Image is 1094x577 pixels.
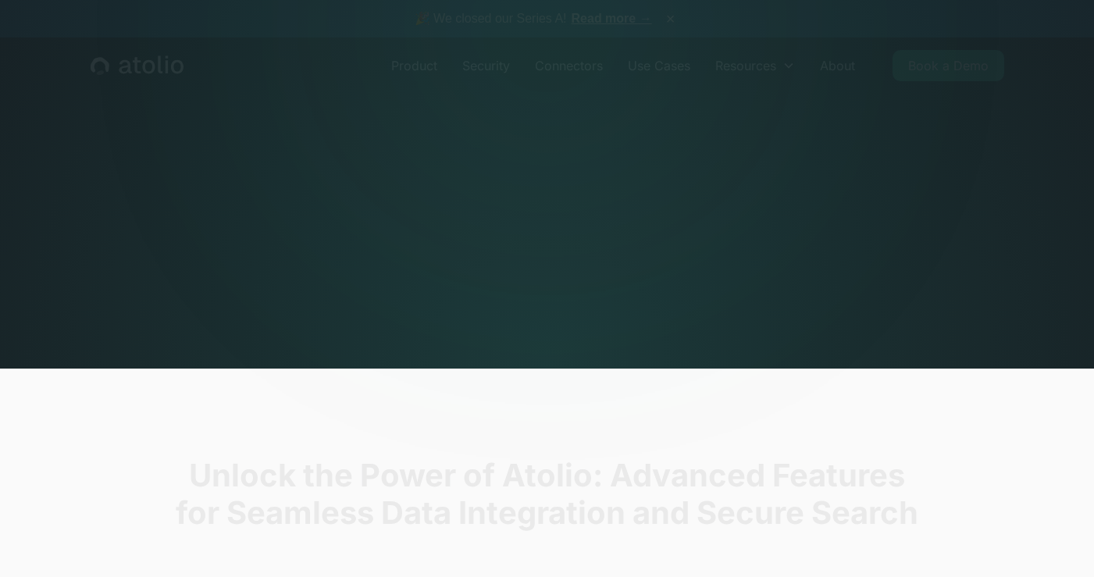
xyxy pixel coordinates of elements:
[715,56,776,75] div: Resources
[893,50,1004,81] a: Book a Demo
[615,50,703,81] a: Use Cases
[522,50,615,81] a: Connectors
[91,55,184,76] a: home
[450,50,522,81] a: Security
[55,457,1039,532] h2: Unlock the Power of Atolio: Advanced Features for Seamless Data Integration and Secure Search
[572,12,652,25] a: Read more →
[415,9,652,28] span: 🎉 We closed our Series A!
[703,50,807,81] div: Resources
[661,10,680,27] button: ×
[379,50,450,81] a: Product
[807,50,868,81] a: About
